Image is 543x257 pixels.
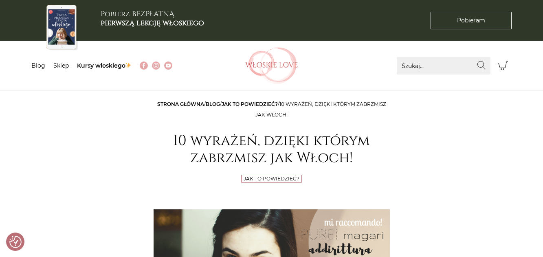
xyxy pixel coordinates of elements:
h3: Pobierz BEZPŁATNĄ [101,10,204,27]
a: Strona główna [157,101,204,107]
input: Szukaj... [397,57,490,75]
span: Pobieram [457,16,485,25]
button: Koszyk [495,57,512,75]
a: Jak to powiedzieć? [244,176,299,182]
a: Kursy włoskiego [77,62,132,69]
img: Włoskielove [245,47,298,84]
a: Jak to powiedzieć? [222,101,278,107]
b: pierwszą lekcję włoskiego [101,18,204,28]
a: Blog [31,62,45,69]
button: Preferencje co do zgód [9,236,22,248]
a: Pobieram [431,12,512,29]
a: Sklep [53,62,69,69]
h1: 10 wyrażeń, dzięki którym zabrzmisz jak Włoch! [154,132,390,167]
span: / / / [157,101,386,118]
img: ✨ [125,62,131,68]
img: Revisit consent button [9,236,22,248]
span: 10 wyrażeń, dzięki którym zabrzmisz jak Włoch! [255,101,386,118]
a: Blog [206,101,220,107]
